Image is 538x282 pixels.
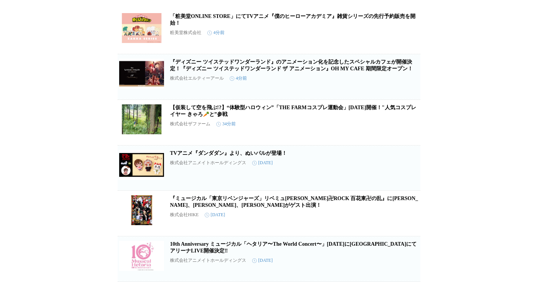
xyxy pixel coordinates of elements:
p: 株式会社ザファーム [170,121,210,127]
img: 『ディズニー ツイステッドワンダーランド』のアニメーション化を記念したスペシャルカフェが開催決定！『ディズニー ツイステッドワンダーランド ザ アニメーション』OH MY CAFE 期間限定オープン！ [119,59,164,89]
time: 34分前 [216,121,236,127]
img: TVアニメ『ダンダダン』より、ぬいパルが登場！ [119,150,164,180]
a: 【仮装して空を飛ぶ!?】“体験型ハロウィン”「THE FARMコスプレ運動会」[DATE]開催！"人気コスプレイヤー きゃろ🥕と”参戦 [170,105,416,117]
a: TVアニメ『ダンダダン』より、ぬいパルが登場！ [170,150,287,156]
img: 10th Anniversary ミュージカル「ヘタリア〜The World Concert〜」2026年4月に東京・神戸にてアリーナLIVE開催決定‼ [119,241,164,271]
a: 『ディズニー ツイステッドワンダーランド』のアニメーション化を記念したスペシャルカフェが開催決定！『ディズニー ツイステッドワンダーランド ザ アニメーション』OH MY CAFE 期間限定オープン！ [170,59,413,71]
time: 4分前 [207,30,225,36]
time: [DATE] [252,160,273,166]
time: [DATE] [252,258,273,263]
p: 株式会社エルティーアール [170,75,224,82]
time: [DATE] [205,212,225,218]
a: 「粧美堂ONLINE STORE」にてTVアニメ『僕のヒーローアカデミア』雑貨シリーズの先行予約販売を開始！ [170,13,415,26]
p: 株式会社アニメイトホールディングス [170,257,246,264]
img: 『ミュージカル「東京リベンジャーズ」リベミュ祭 東卍ROCK 百花東卍の乱』に岸本勇太、酒寄楓太、佐々木 崇がゲスト出演！ [119,195,164,225]
p: 株式会社HIKE [170,212,199,218]
time: 4分前 [230,75,247,82]
img: 「粧美堂ONLINE STORE」にてTVアニメ『僕のヒーローアカデミア』雑貨シリーズの先行予約販売を開始！ [119,13,164,43]
a: 『ミュージカル「東京リベンジャーズ」リベミュ[PERSON_NAME]卍ROCK 百花東卍の乱』に[PERSON_NAME]、[PERSON_NAME]、[PERSON_NAME]がゲスト出演！ [170,196,418,208]
a: 10th Anniversary ミュージカル「ヘタリア〜The World Concert〜」[DATE]に[GEOGRAPHIC_DATA]にてアリーナLIVE開催決定‼ [170,241,417,254]
p: 粧美堂株式会社 [170,30,201,36]
p: 株式会社アニメイトホールディングス [170,160,246,166]
img: 【仮装して空を飛ぶ!?】“体験型ハロウィン”「THE FARMコスプレ運動会」10月19日開催！"人気コスプレイヤー きゃろ🥕と”参戦 [119,104,164,134]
